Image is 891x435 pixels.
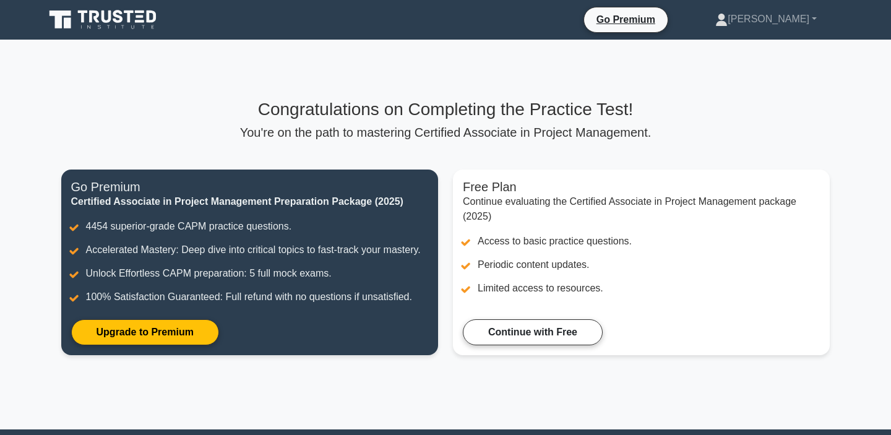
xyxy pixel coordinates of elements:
a: Continue with Free [463,319,603,345]
a: Upgrade to Premium [71,319,219,345]
h3: Congratulations on Completing the Practice Test! [61,99,830,120]
a: [PERSON_NAME] [686,7,846,32]
p: You're on the path to mastering Certified Associate in Project Management. [61,125,830,140]
a: Go Premium [589,12,663,27]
